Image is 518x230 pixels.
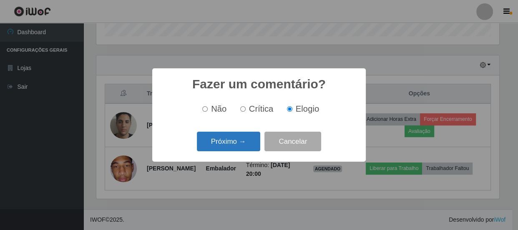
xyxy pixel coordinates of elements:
[202,106,208,112] input: Não
[197,132,260,151] button: Próximo →
[287,106,292,112] input: Elogio
[249,104,274,113] span: Crítica
[211,104,226,113] span: Não
[264,132,321,151] button: Cancelar
[192,77,326,92] h2: Fazer um comentário?
[296,104,319,113] span: Elogio
[240,106,246,112] input: Crítica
